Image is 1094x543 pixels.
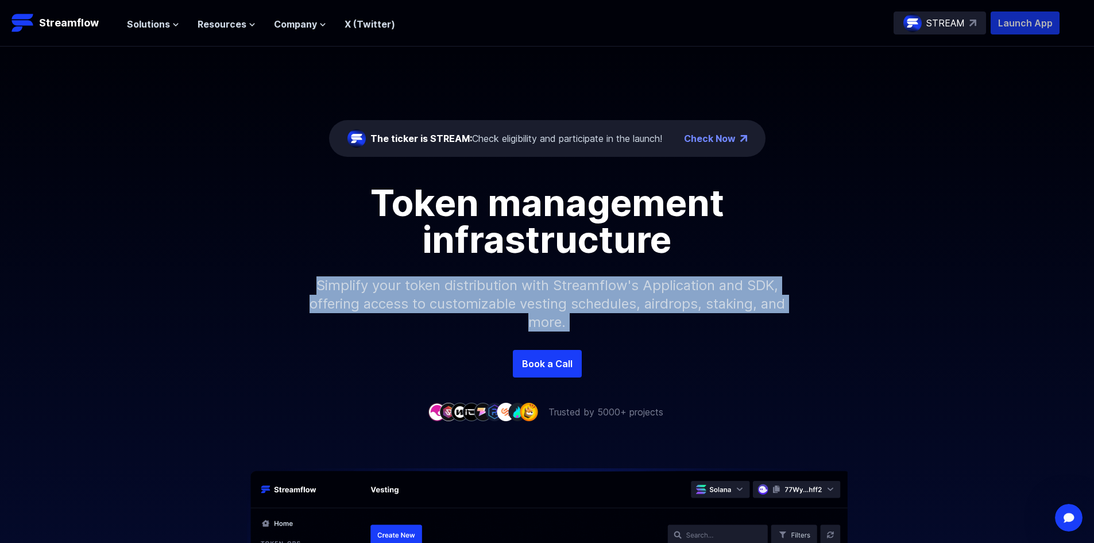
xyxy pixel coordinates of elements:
p: Trusted by 5000+ projects [548,405,663,419]
img: company-1 [428,403,446,421]
button: Resources [198,17,256,31]
img: company-4 [462,403,481,421]
a: Check Now [684,132,736,145]
img: company-5 [474,403,492,421]
a: X (Twitter) [345,18,395,30]
div: Check eligibility and participate in the launch! [370,132,662,145]
button: Company [274,17,326,31]
p: Simplify your token distribution with Streamflow's Application and SDK, offering access to custom... [300,258,794,350]
iframe: Intercom live chat [1055,504,1083,532]
img: top-right-arrow.svg [969,20,976,26]
h1: Token management infrastructure [289,184,806,258]
img: Streamflow Logo [11,11,34,34]
img: company-7 [497,403,515,421]
span: Solutions [127,17,170,31]
img: streamflow-logo-circle.png [903,14,922,32]
img: streamflow-logo-circle.png [347,129,366,148]
img: company-8 [508,403,527,421]
img: company-9 [520,403,538,421]
img: company-3 [451,403,469,421]
button: Solutions [127,17,179,31]
p: Streamflow [39,15,99,31]
a: Book a Call [513,350,582,378]
a: Streamflow [11,11,115,34]
img: company-2 [439,403,458,421]
img: company-6 [485,403,504,421]
p: STREAM [926,16,965,30]
span: Resources [198,17,246,31]
span: The ticker is STREAM: [370,133,472,144]
a: STREAM [894,11,986,34]
span: Company [274,17,317,31]
img: top-right-arrow.png [740,135,747,142]
button: Launch App [991,11,1060,34]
